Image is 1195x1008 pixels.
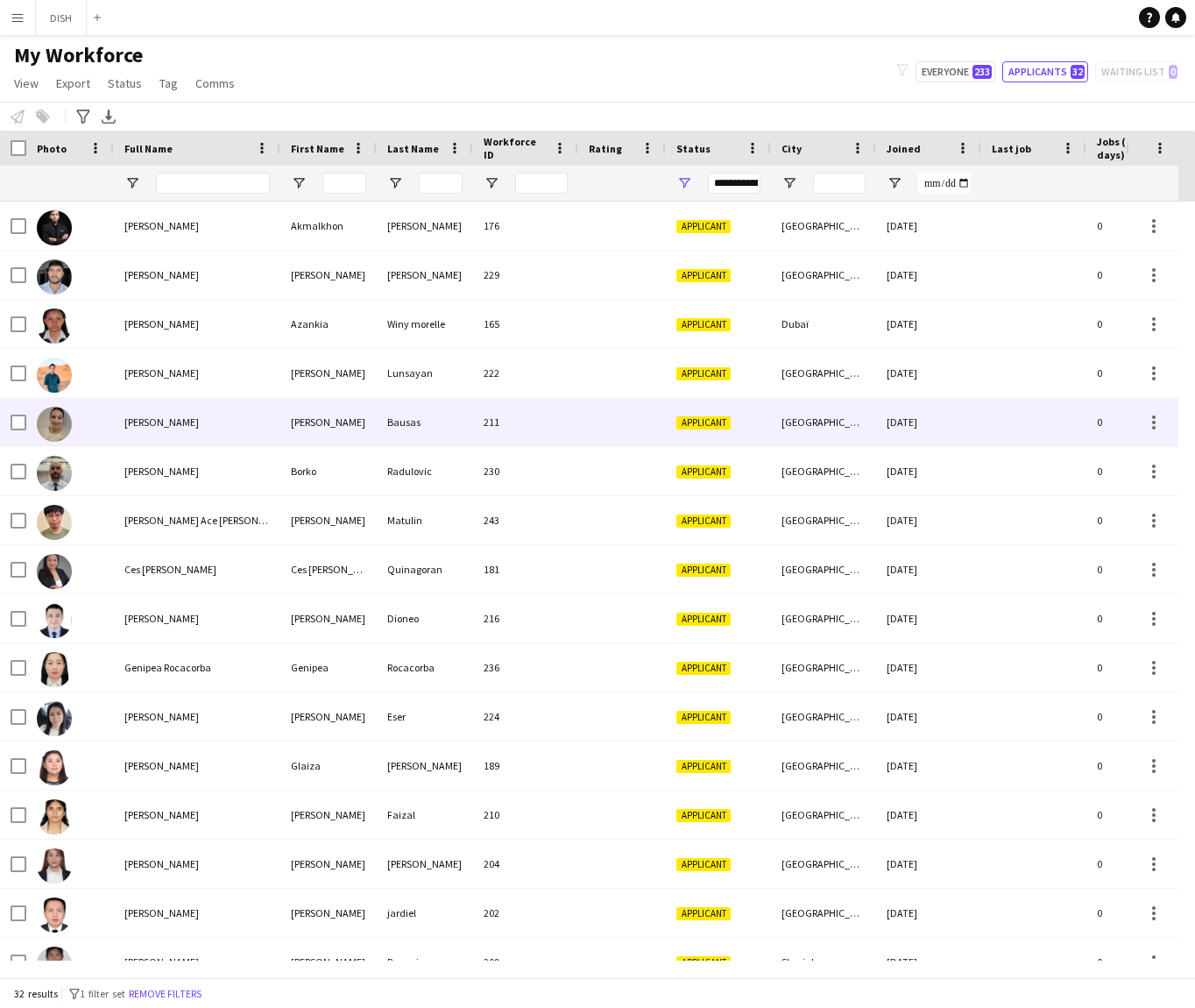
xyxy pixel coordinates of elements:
span: Last job [992,142,1031,155]
img: Genipea Rocacorba [37,652,72,687]
div: [GEOGRAPHIC_DATA] [771,791,876,839]
div: Lunsayan [377,349,473,397]
div: [DATE] [876,840,981,888]
span: Applicant [676,858,731,871]
div: [GEOGRAPHIC_DATA] [771,545,876,593]
button: Open Filter Menu [484,175,499,191]
button: Applicants32 [1002,61,1088,82]
input: Workforce ID Filter Input [515,173,568,194]
div: jardiel [377,889,473,937]
span: Applicant [676,907,731,920]
div: 224 [473,692,578,741]
div: 216 [473,594,578,642]
div: [GEOGRAPHIC_DATA] [771,643,876,692]
div: [DATE] [876,889,981,937]
div: Dubaï [771,300,876,348]
input: Joined Filter Input [918,173,971,194]
div: [PERSON_NAME] [377,251,473,299]
span: Full Name [124,142,173,155]
div: Bagacina [377,938,473,986]
span: 32 [1071,65,1085,79]
span: Applicant [676,662,731,675]
span: 1 filter set [80,987,125,1000]
span: Applicant [676,956,731,969]
input: City Filter Input [813,173,866,194]
div: Dioneo [377,594,473,642]
button: DISH [36,1,87,35]
div: [PERSON_NAME] [377,840,473,888]
span: [PERSON_NAME] [124,219,199,232]
span: Applicant [676,515,731,528]
img: John Michael Bagacina [37,947,72,982]
span: First Name [291,142,344,155]
span: Applicant [676,564,731,577]
div: [PERSON_NAME] [280,398,377,446]
span: Joined [887,142,921,155]
img: Azankia Winy morelle [37,309,72,344]
img: Ben Bryan Lunsayan [37,358,72,393]
button: Open Filter Menu [124,175,140,191]
div: Borko [280,447,377,495]
input: Full Name Filter Input [156,173,270,194]
span: [PERSON_NAME] [124,808,199,821]
div: 209 [473,938,578,986]
div: [DATE] [876,251,981,299]
div: 204 [473,840,578,888]
button: Open Filter Menu [887,175,902,191]
div: [PERSON_NAME] [280,251,377,299]
button: Open Filter Menu [291,175,307,191]
div: [PERSON_NAME] [280,594,377,642]
div: Akmalkhon [280,202,377,250]
span: [PERSON_NAME] [124,612,199,625]
span: Workforce ID [484,135,547,161]
span: [PERSON_NAME] [124,317,199,330]
div: Bausas [377,398,473,446]
div: [DATE] [876,594,981,642]
span: Applicant [676,220,731,233]
div: [GEOGRAPHIC_DATA] [771,840,876,888]
div: [DATE] [876,447,981,495]
div: [DATE] [876,545,981,593]
a: View [7,72,46,95]
div: [GEOGRAPHIC_DATA] [771,447,876,495]
div: [GEOGRAPHIC_DATA] [771,594,876,642]
input: First Name Filter Input [322,173,366,194]
div: [DATE] [876,349,981,397]
div: [PERSON_NAME] [377,742,473,790]
div: Quinagoran [377,545,473,593]
div: [PERSON_NAME] [280,938,377,986]
div: [PERSON_NAME] [280,889,377,937]
span: [PERSON_NAME] [124,759,199,772]
div: 165 [473,300,578,348]
div: Eser [377,692,473,741]
span: Applicant [676,809,731,822]
div: [GEOGRAPHIC_DATA] [771,251,876,299]
span: Ces [PERSON_NAME] [124,563,216,576]
button: Everyone233 [916,61,995,82]
div: [DATE] [876,791,981,839]
app-action-btn: Export XLSX [98,106,119,127]
span: Applicant [676,367,731,380]
span: [PERSON_NAME] [124,710,199,723]
span: [PERSON_NAME] [124,268,199,281]
a: Status [101,72,149,95]
div: 236 [473,643,578,692]
div: [PERSON_NAME] [280,692,377,741]
img: joey jardiel [37,898,72,933]
span: Applicant [676,416,731,429]
div: Glaiza [280,742,377,790]
a: Tag [152,72,185,95]
div: [GEOGRAPHIC_DATA] [771,889,876,937]
a: Comms [188,72,242,95]
input: Last Name Filter Input [419,173,463,194]
div: [DATE] [876,496,981,544]
span: Status [108,75,142,91]
img: Ces Angelica Quinagoran [37,554,72,589]
div: 230 [473,447,578,495]
img: Glaiza Mendoza [37,750,72,785]
span: Applicant [676,711,731,724]
span: Genipea Rocacorba [124,661,211,674]
div: 211 [473,398,578,446]
img: Borko Radulovic [37,456,72,491]
div: [GEOGRAPHIC_DATA] [771,742,876,790]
